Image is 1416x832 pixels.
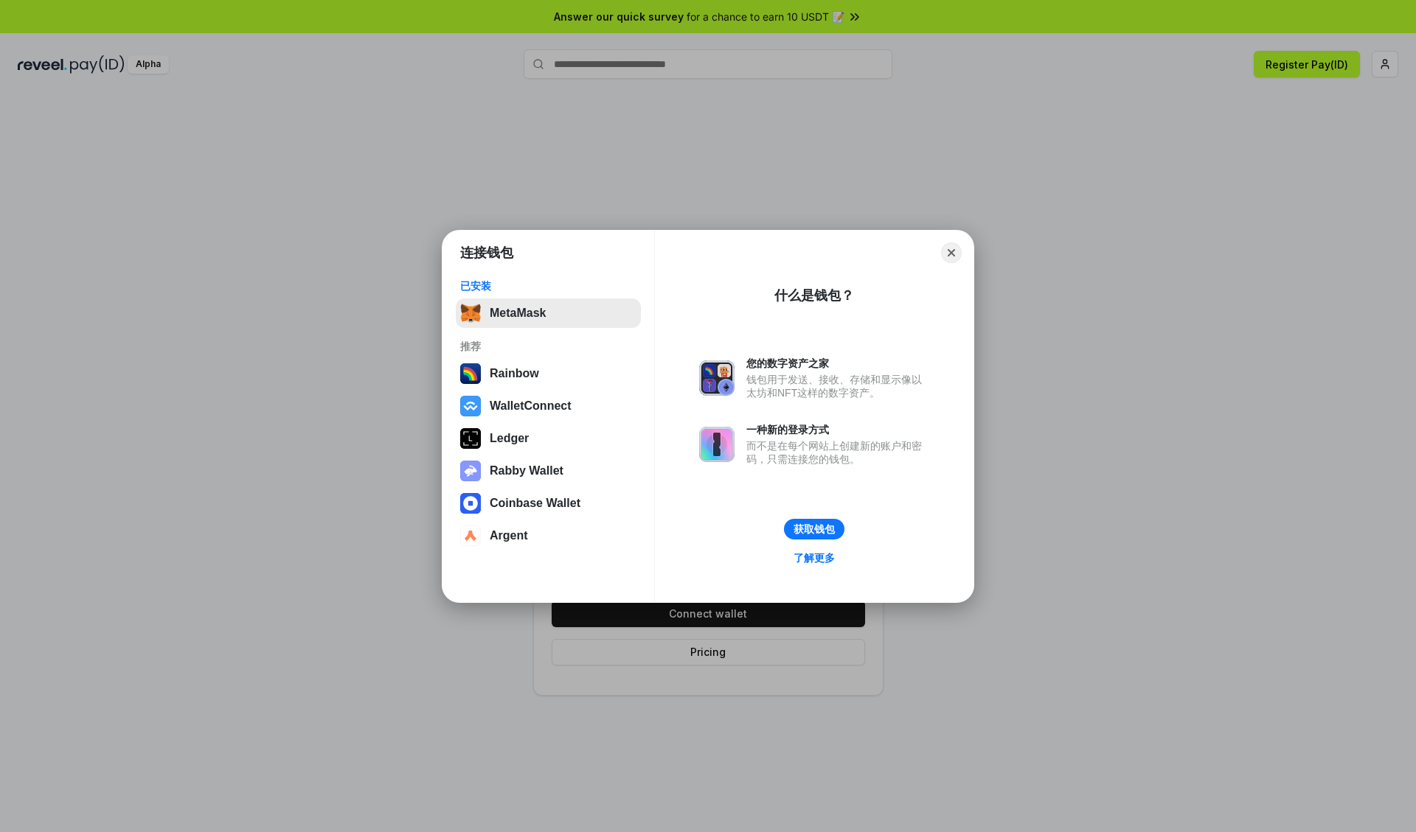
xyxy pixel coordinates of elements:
[460,303,481,324] img: svg+xml,%3Csvg%20fill%3D%22none%22%20height%3D%2233%22%20viewBox%3D%220%200%2035%2033%22%20width%...
[774,287,854,304] div: 什么是钱包？
[794,551,835,564] div: 了解更多
[490,497,580,510] div: Coinbase Wallet
[794,522,835,536] div: 获取钱包
[699,427,735,462] img: svg+xml,%3Csvg%20xmlns%3D%22http%3A%2F%2Fwww.w3.org%2F2000%2Fsvg%22%20fill%3D%22none%22%20viewBox...
[460,279,636,293] div: 已安装
[460,244,513,262] h1: 连接钱包
[456,391,641,421] button: WalletConnect
[460,461,481,481] img: svg+xml,%3Csvg%20xmlns%3D%22http%3A%2F%2Fwww.w3.org%2F2000%2Fsvg%22%20fill%3D%22none%22%20viewBox...
[941,242,962,263] button: Close
[460,340,636,353] div: 推荐
[746,439,929,466] div: 而不是在每个网站上创建新的账户和密码，只需连接您的钱包。
[746,357,929,370] div: 您的数字资产之家
[460,428,481,449] img: svg+xml,%3Csvg%20xmlns%3D%22http%3A%2F%2Fwww.w3.org%2F2000%2Fsvg%22%20width%3D%2228%22%20height%3...
[456,489,641,518] button: Coinbase Wallet
[699,360,735,396] img: svg+xml,%3Csvg%20xmlns%3D%22http%3A%2F%2Fwww.w3.org%2F2000%2Fsvg%22%20fill%3D%22none%22%20viewBox...
[490,367,539,380] div: Rainbow
[460,363,481,384] img: svg+xml,%3Csvg%20width%3D%22120%22%20height%3D%22120%22%20viewBox%3D%220%200%20120%20120%22%20fil...
[746,423,929,436] div: 一种新的登录方式
[784,519,844,539] button: 获取钱包
[456,456,641,486] button: Rabby Wallet
[490,529,528,542] div: Argent
[456,359,641,388] button: Rainbow
[456,521,641,550] button: Argent
[460,493,481,514] img: svg+xml,%3Csvg%20width%3D%2228%22%20height%3D%2228%22%20viewBox%3D%220%200%2028%2028%22%20fill%3D...
[490,432,529,445] div: Ledger
[456,298,641,328] button: MetaMask
[490,399,572,413] div: WalletConnect
[490,307,546,320] div: MetaMask
[460,396,481,416] img: svg+xml,%3Csvg%20width%3D%2228%22%20height%3D%2228%22%20viewBox%3D%220%200%2028%2028%22%20fill%3D...
[460,525,481,546] img: svg+xml,%3Csvg%20width%3D%2228%22%20height%3D%2228%22%20viewBox%3D%220%200%2028%2028%22%20fill%3D...
[746,373,929,399] div: 钱包用于发送、接收、存储和显示像以太坊和NFT这样的数字资产。
[456,424,641,453] button: Ledger
[490,464,563,478] div: Rabby Wallet
[785,548,844,567] a: 了解更多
